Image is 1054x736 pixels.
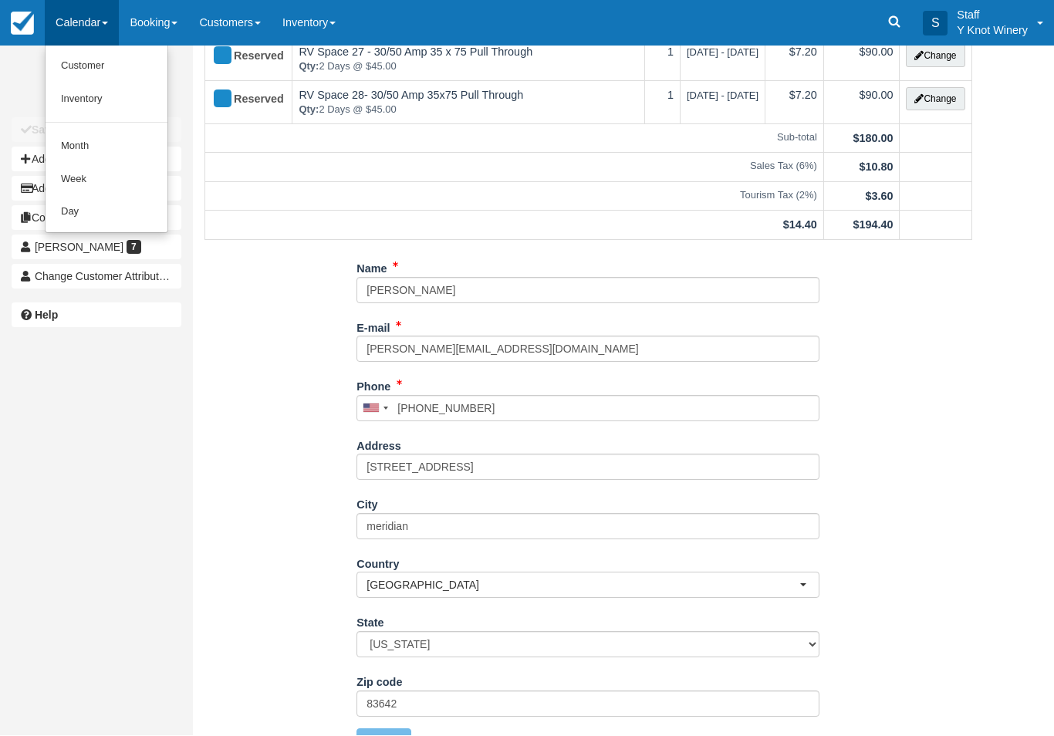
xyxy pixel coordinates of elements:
a: Day [46,196,167,229]
a: Week [46,164,167,197]
a: Month [46,130,167,164]
a: Inventory [46,83,167,116]
ul: Calendar [45,46,168,234]
a: Customer [46,50,167,83]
